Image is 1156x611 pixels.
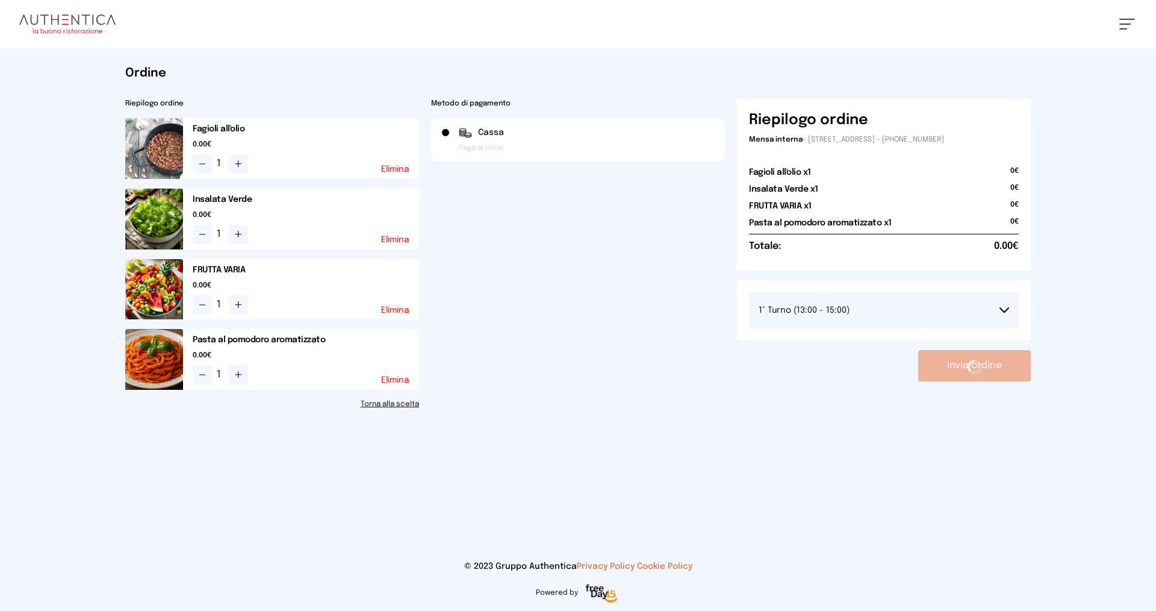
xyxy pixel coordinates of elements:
button: 1° Turno (13:00 - 15:00) [749,292,1019,328]
span: 0.00€ [994,239,1019,254]
span: 0€ [1010,200,1019,217]
button: Elimina [381,306,409,315]
span: 1 [217,298,224,312]
span: 0€ [1010,217,1019,234]
h6: Riepilogo ordine [749,111,868,130]
h2: Metodo di pagamento [431,99,725,108]
span: 0€ [1010,183,1019,200]
span: 1 [217,368,224,382]
h1: Ordine [125,65,1031,82]
span: 1 [217,227,224,242]
span: Paga al ritiro [459,143,503,153]
h2: FRUTTA VARIA x1 [749,200,812,212]
h2: Pasta al pomodoro aromatizzato [193,334,419,346]
a: Cookie Policy [637,562,692,571]
h6: Totale: [749,239,781,254]
span: 0.00€ [193,351,419,360]
h2: Pasta al pomodoro aromatizzato x1 [749,217,892,229]
img: media [125,259,183,320]
span: Powered by [536,588,578,598]
a: Torna alla scelta [125,399,419,409]
h2: Insalata Verde [193,193,419,205]
h2: FRUTTA VARIA [193,264,419,276]
p: © 2023 Gruppo Authentica [19,560,1137,572]
h2: Fagioli all'olio x1 [749,166,811,178]
img: logo.8f33a47.png [19,14,116,34]
button: Elimina [381,376,409,384]
span: 0€ [1010,166,1019,183]
h2: Riepilogo ordine [125,99,419,108]
img: media [125,189,183,249]
a: Privacy Policy [577,562,635,571]
span: 0.00€ [193,281,419,290]
span: 1 [217,157,224,171]
h2: Insalata Verde x1 [749,183,818,195]
img: media [125,118,183,179]
img: media [125,329,183,390]
span: 0.00€ [193,210,419,220]
p: - [STREET_ADDRESS] - [PHONE_NUMBER] [749,135,1019,145]
span: 1° Turno (13:00 - 15:00) [759,306,850,315]
span: 0.00€ [193,140,419,149]
button: Elimina [381,236,409,244]
h2: Fagioli all'olio [193,123,419,135]
img: logo-freeday.3e08031.png [583,582,621,606]
span: Cassa [478,127,504,139]
span: Mensa interna [749,136,803,143]
button: Elimina [381,165,409,174]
